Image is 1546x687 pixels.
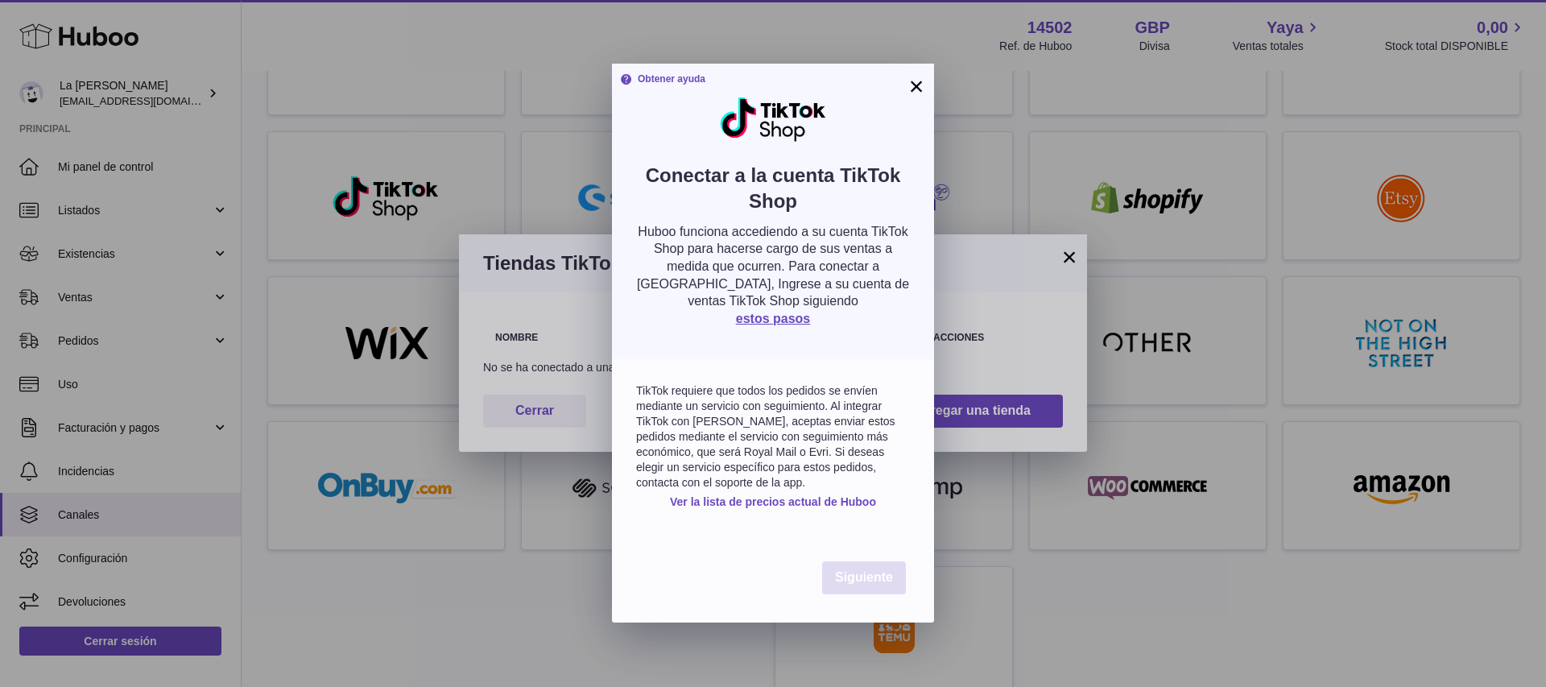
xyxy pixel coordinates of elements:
[822,561,906,594] button: Siguiente
[646,164,901,212] font: Conectar a la cuenta TikTok Shop
[736,312,810,325] a: estos pasos
[835,570,893,584] font: Siguiente
[909,72,924,101] font: ×
[636,384,895,488] font: TikTok requiere que todos los pedidos se envíen mediante un servicio con seguimiento. Al integrar...
[670,495,876,510] a: Ver la lista de precios actual de Huboo
[907,77,926,96] button: ×
[670,495,876,508] font: Ver la lista de precios actual de Huboo
[637,225,909,308] font: Huboo funciona accediendo a su cuenta TikTok Shop para hacerse cargo de sus ventas a medida que o...
[719,96,828,143] img: Logotipo de TikTokShop
[638,73,705,85] font: Obtener ayuda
